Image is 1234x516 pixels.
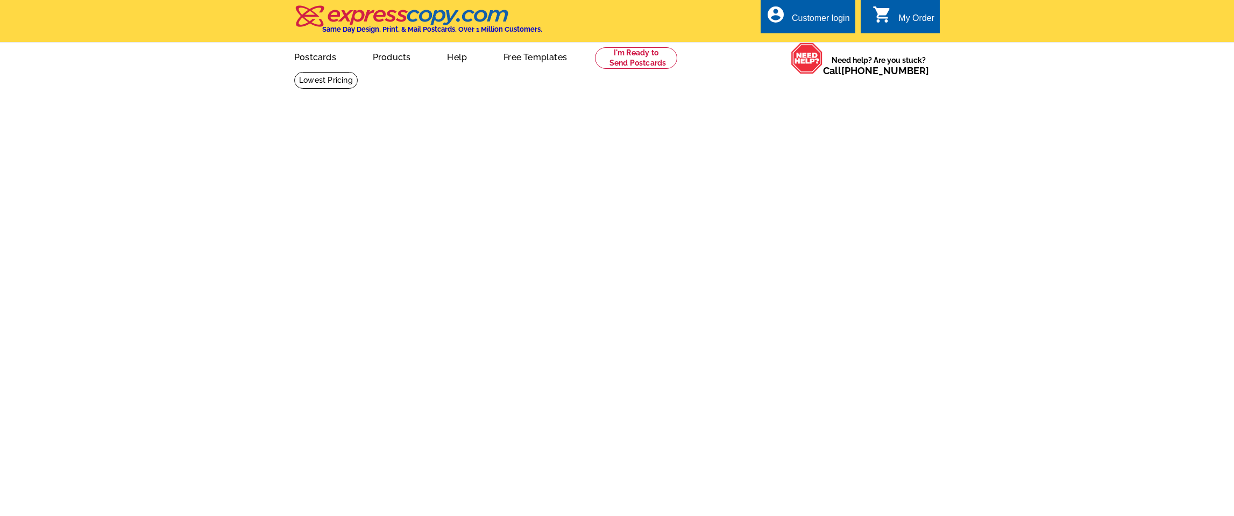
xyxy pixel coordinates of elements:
[823,55,934,76] span: Need help? Are you stuck?
[766,5,785,24] i: account_circle
[486,44,584,69] a: Free Templates
[766,12,850,25] a: account_circle Customer login
[792,13,850,28] div: Customer login
[873,12,934,25] a: shopping_cart My Order
[898,13,934,28] div: My Order
[873,5,892,24] i: shopping_cart
[841,65,929,76] a: [PHONE_NUMBER]
[430,44,484,69] a: Help
[294,13,542,33] a: Same Day Design, Print, & Mail Postcards. Over 1 Million Customers.
[356,44,428,69] a: Products
[823,65,929,76] span: Call
[322,25,542,33] h4: Same Day Design, Print, & Mail Postcards. Over 1 Million Customers.
[277,44,353,69] a: Postcards
[791,42,823,74] img: help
